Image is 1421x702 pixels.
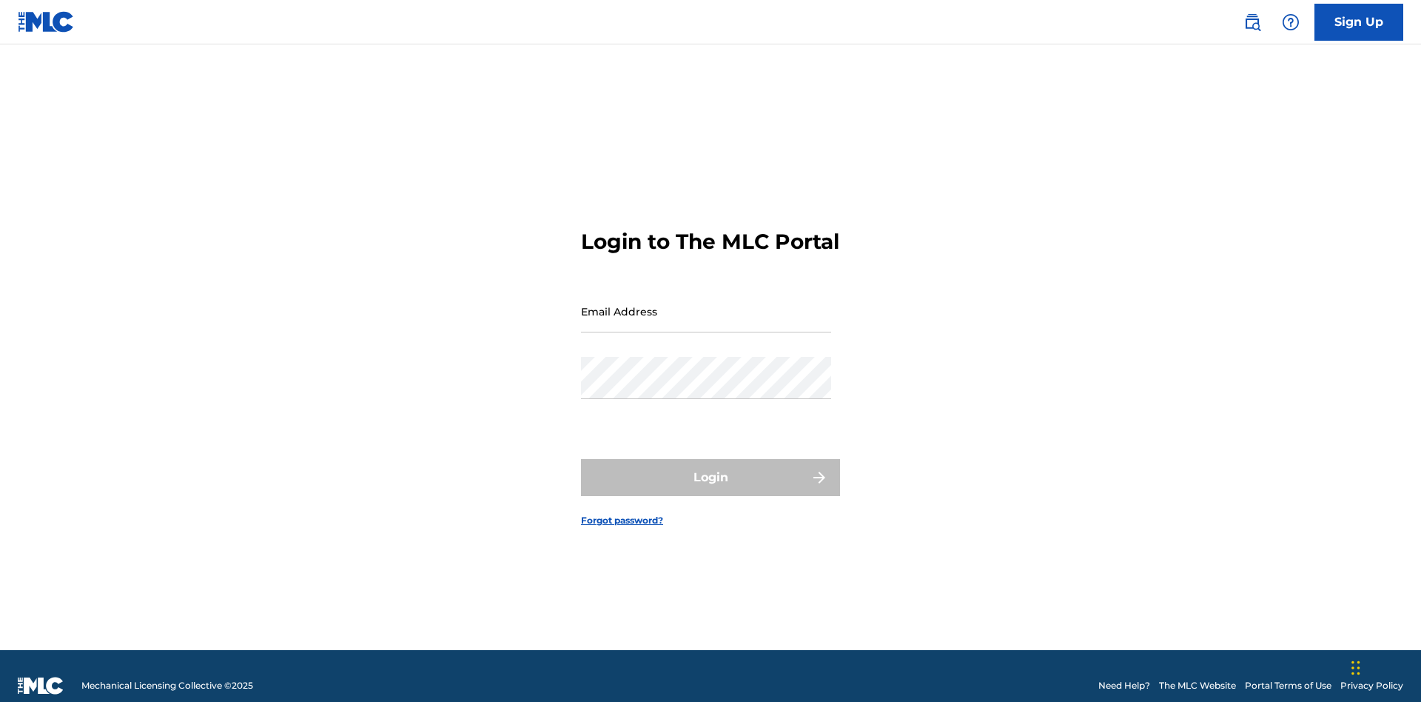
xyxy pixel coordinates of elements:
div: Drag [1351,646,1360,690]
a: Portal Terms of Use [1245,679,1331,692]
iframe: Chat Widget [1347,631,1421,702]
img: logo [18,677,64,695]
img: MLC Logo [18,11,75,33]
a: The MLC Website [1159,679,1236,692]
a: Sign Up [1314,4,1403,41]
a: Public Search [1237,7,1267,37]
a: Privacy Policy [1340,679,1403,692]
img: search [1243,13,1261,31]
span: Mechanical Licensing Collective © 2025 [81,679,253,692]
div: Help [1276,7,1306,37]
h3: Login to The MLC Portal [581,229,839,255]
img: help [1282,13,1300,31]
a: Forgot password? [581,514,663,527]
a: Need Help? [1098,679,1150,692]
